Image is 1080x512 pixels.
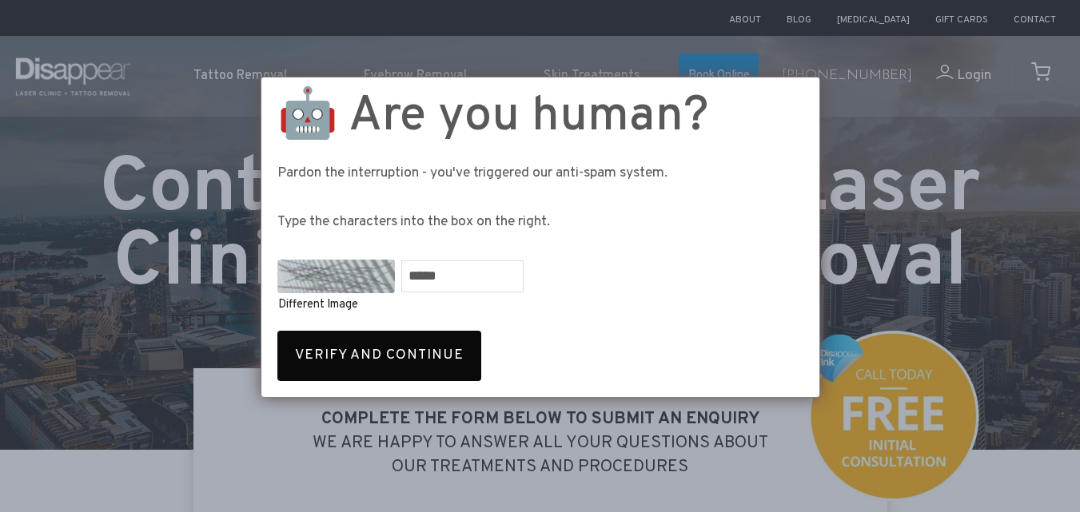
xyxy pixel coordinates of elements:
[277,331,481,381] button: Verify and Continue
[277,93,803,142] h2: 🤖 Are you human?
[278,297,358,312] a: Different Image
[277,260,395,293] img: Type these characters into the box on the right
[277,162,803,185] p: Pardon the interruption - you've triggered our anti-spam system.
[277,211,803,234] p: Type the characters into the box on the right.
